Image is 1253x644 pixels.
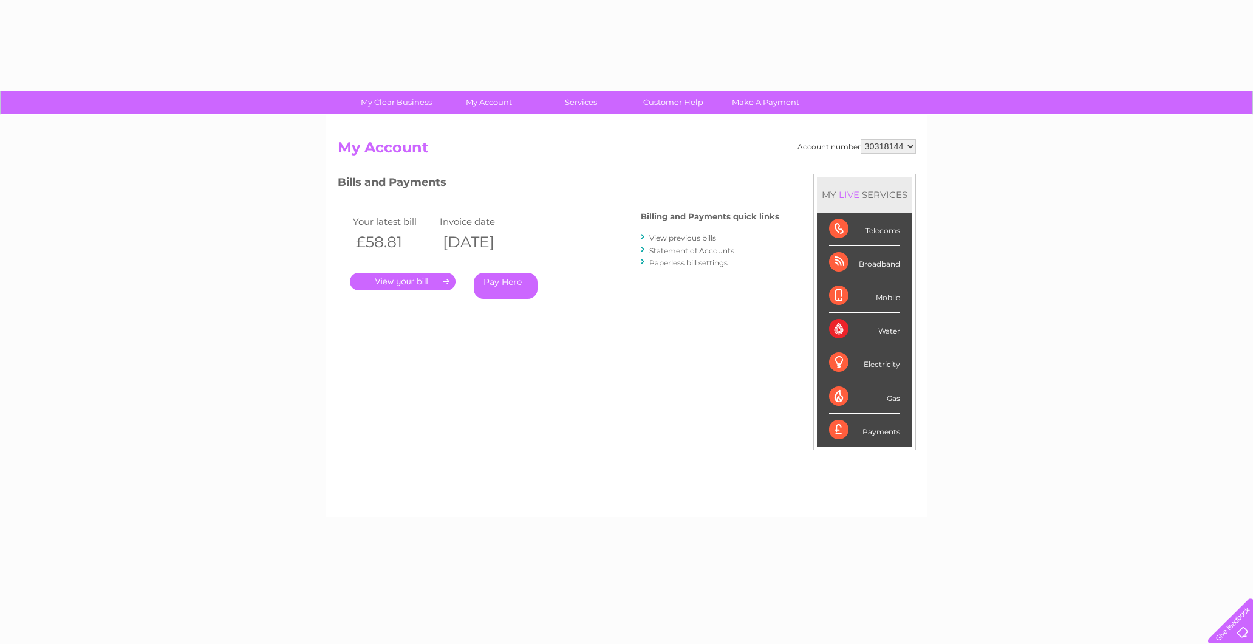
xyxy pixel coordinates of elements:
div: Account number [797,139,916,154]
a: Make A Payment [715,91,816,114]
div: Broadband [829,246,900,279]
div: Water [829,313,900,346]
th: [DATE] [437,230,524,255]
th: £58.81 [350,230,437,255]
h2: My Account [338,139,916,162]
a: My Clear Business [346,91,446,114]
div: Gas [829,380,900,414]
a: View previous bills [649,233,716,242]
div: Telecoms [829,213,900,246]
a: My Account [439,91,539,114]
div: MY SERVICES [817,177,912,212]
a: Services [531,91,631,114]
a: . [350,273,456,290]
a: Paperless bill settings [649,258,728,267]
h3: Bills and Payments [338,174,779,195]
h4: Billing and Payments quick links [641,212,779,221]
div: Mobile [829,279,900,313]
div: Payments [829,414,900,447]
a: Statement of Accounts [649,246,734,255]
a: Customer Help [623,91,723,114]
div: Electricity [829,346,900,380]
td: Your latest bill [350,213,437,230]
td: Invoice date [437,213,524,230]
a: Pay Here [474,273,538,299]
div: LIVE [836,189,862,200]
